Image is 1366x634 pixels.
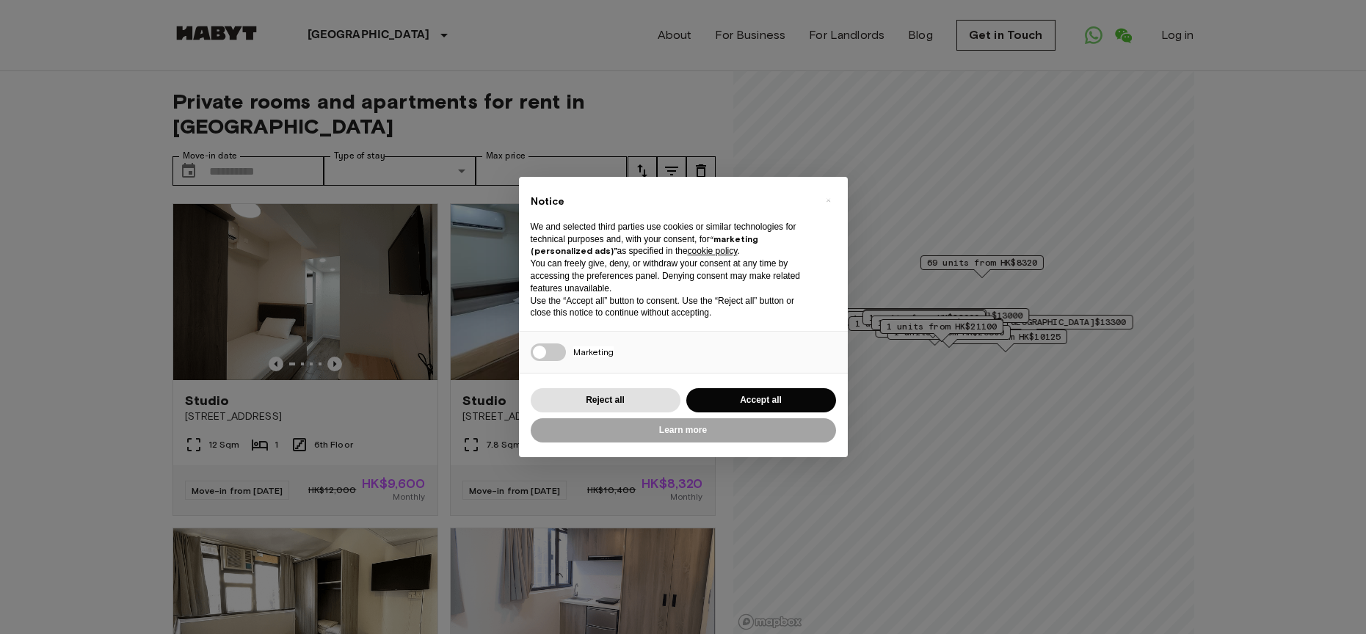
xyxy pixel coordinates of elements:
[531,194,813,209] h2: Notice
[531,258,813,294] p: You can freely give, deny, or withdraw your consent at any time by accessing the preferences pane...
[573,346,614,357] span: Marketing
[817,189,840,212] button: Close this notice
[531,233,758,257] strong: “marketing (personalized ads)”
[688,246,738,256] a: cookie policy
[531,418,836,442] button: Learn more
[686,388,836,412] button: Accept all
[531,221,813,258] p: We and selected third parties use cookies or similar technologies for technical purposes and, wit...
[531,295,813,320] p: Use the “Accept all” button to consent. Use the “Reject all” button or close this notice to conti...
[826,192,831,209] span: ×
[531,388,680,412] button: Reject all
